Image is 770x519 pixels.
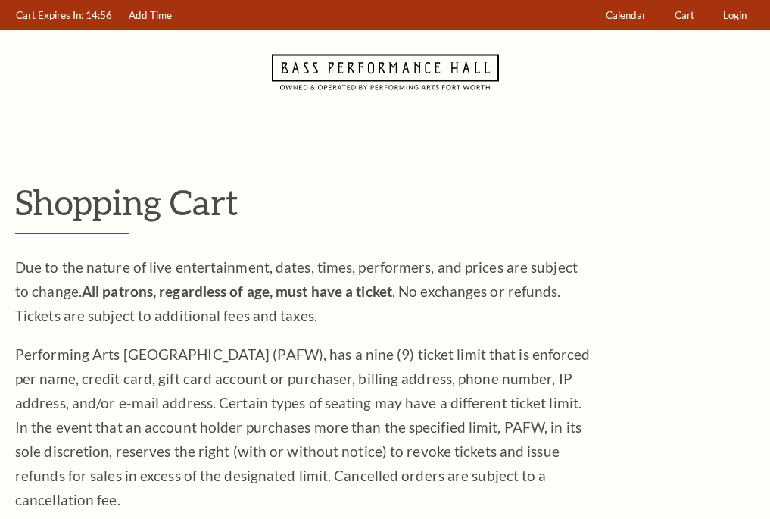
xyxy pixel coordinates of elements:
[15,342,591,512] p: Performing Arts [GEOGRAPHIC_DATA] (PAFW), has a nine (9) ticket limit that is enforced per name, ...
[86,9,112,21] span: 14:56
[599,1,653,30] a: Calendar
[716,1,754,30] a: Login
[15,183,755,221] p: Shopping Cart
[675,9,694,21] span: Cart
[15,258,578,324] span: Due to the nature of live entertainment, dates, times, performers, and prices are subject to chan...
[606,9,646,21] span: Calendar
[122,1,179,30] a: Add Time
[82,283,392,300] strong: All patrons, regardless of age, must have a ticket
[723,9,747,21] span: Login
[16,9,83,21] span: Cart Expires In:
[668,1,702,30] a: Cart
